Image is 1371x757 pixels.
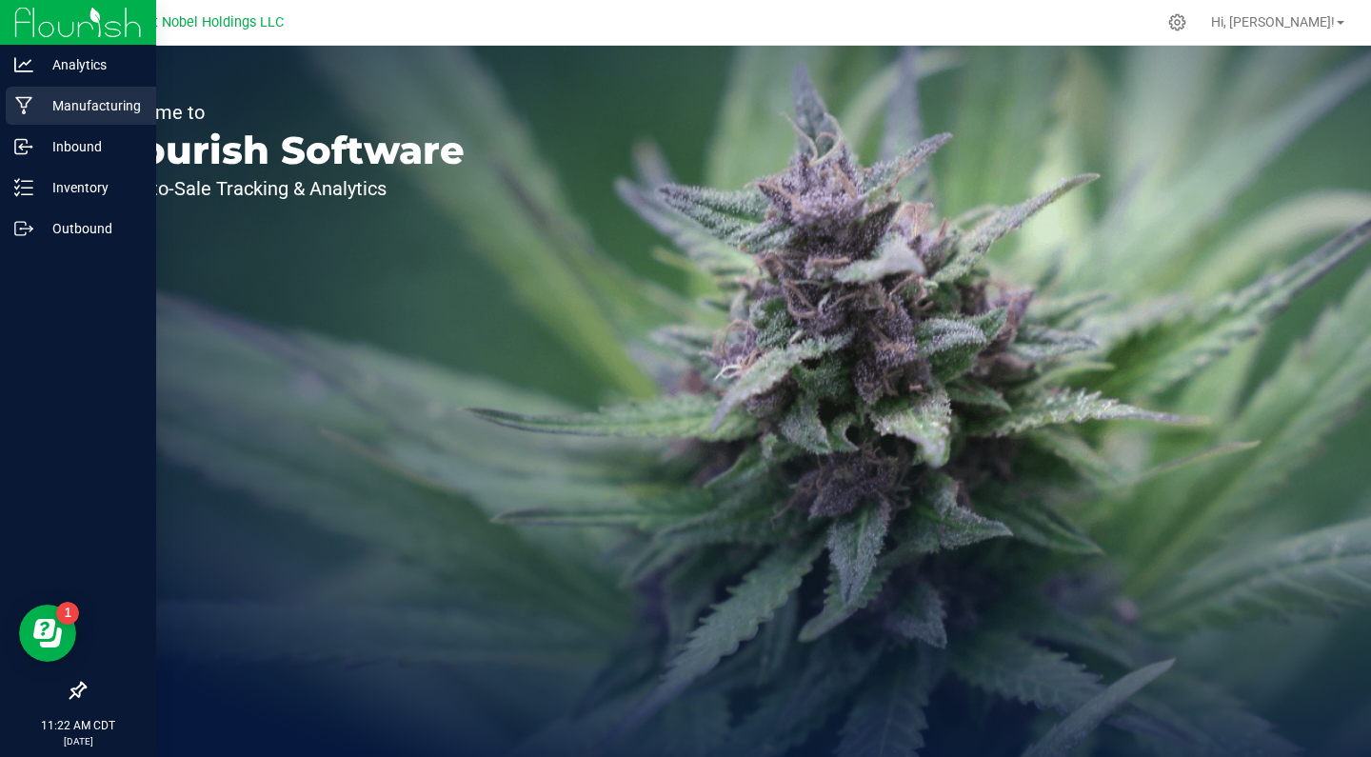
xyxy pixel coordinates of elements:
span: Midwest Nobel Holdings LLC [105,14,284,30]
p: 11:22 AM CDT [9,717,148,734]
p: Inbound [33,135,148,158]
div: Manage settings [1165,13,1189,31]
p: Welcome to [103,103,465,122]
span: Hi, [PERSON_NAME]! [1211,14,1335,30]
iframe: Resource center unread badge [56,602,79,625]
p: Outbound [33,217,148,240]
p: Seed-to-Sale Tracking & Analytics [103,179,465,198]
p: Flourish Software [103,131,465,169]
inline-svg: Manufacturing [14,96,33,115]
inline-svg: Outbound [14,219,33,238]
p: [DATE] [9,734,148,748]
iframe: Resource center [19,605,76,662]
p: Analytics [33,53,148,76]
inline-svg: Analytics [14,55,33,74]
p: Inventory [33,176,148,199]
inline-svg: Inbound [14,137,33,156]
inline-svg: Inventory [14,178,33,197]
p: Manufacturing [33,94,148,117]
